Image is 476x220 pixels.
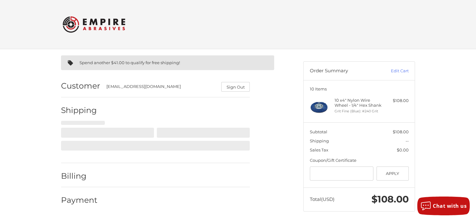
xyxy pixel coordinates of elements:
[310,166,374,181] input: Gift Certificate or Coupon Code
[106,84,215,92] div: [EMAIL_ADDRESS][DOMAIN_NAME]
[376,166,409,181] button: Apply
[310,138,329,143] span: Shipping
[393,129,409,134] span: $108.00
[61,171,98,181] h2: Billing
[310,68,377,74] h3: Order Summary
[221,82,250,92] button: Sign Out
[335,109,382,114] li: Grit Fine (Blue): #240 Grit
[335,98,382,108] h4: 10 x 4" Nylon Wire Wheel - 1/4" Hex Shank
[377,68,409,74] a: Edit Cart
[63,12,125,37] img: Empire Abrasives
[371,193,409,205] span: $108.00
[417,197,470,215] button: Chat with us
[310,196,335,202] span: Total (USD)
[397,147,409,152] span: $0.00
[310,157,409,164] div: Coupon/Gift Certificate
[310,86,409,91] h3: 10 Items
[61,195,98,205] h2: Payment
[61,105,98,115] h2: Shipping
[61,81,100,91] h2: Customer
[406,138,409,143] span: --
[310,129,327,134] span: Subtotal
[310,147,328,152] span: Sales Tax
[384,98,409,104] div: $108.00
[79,60,180,65] span: Spend another $41.00 to qualify for free shipping!
[433,202,467,209] span: Chat with us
